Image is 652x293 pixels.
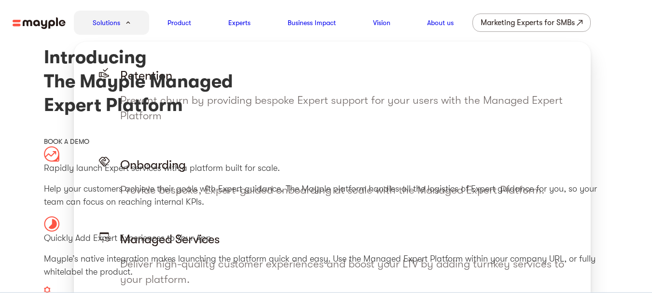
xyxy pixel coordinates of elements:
[93,17,120,28] a: Solutions
[44,252,609,279] p: Mayple’s native integration makes launching the platform quick and easy. Use the Managed Expert P...
[13,17,66,29] img: mayple-logo
[44,45,609,117] h1: Introducing The Mayple Managed Expert Platform
[373,17,390,28] a: Vision
[126,21,130,24] img: arrow-down
[427,17,454,28] a: About us
[167,17,191,28] a: Product
[288,17,336,28] a: Business Impact
[472,14,591,32] a: Marketing Experts for SMBs
[481,16,575,29] div: Marketing Experts for SMBs
[228,17,250,28] a: Experts
[44,162,609,175] p: Rapidly launch Expert services with a platform built for scale.
[44,182,609,209] p: Help your customers achieve their goals with Expert guidance. The Mayple platform handles all the...
[44,232,609,245] p: Quickly Add Expert Experiences to Your App
[44,137,609,146] div: BOOK A DEMO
